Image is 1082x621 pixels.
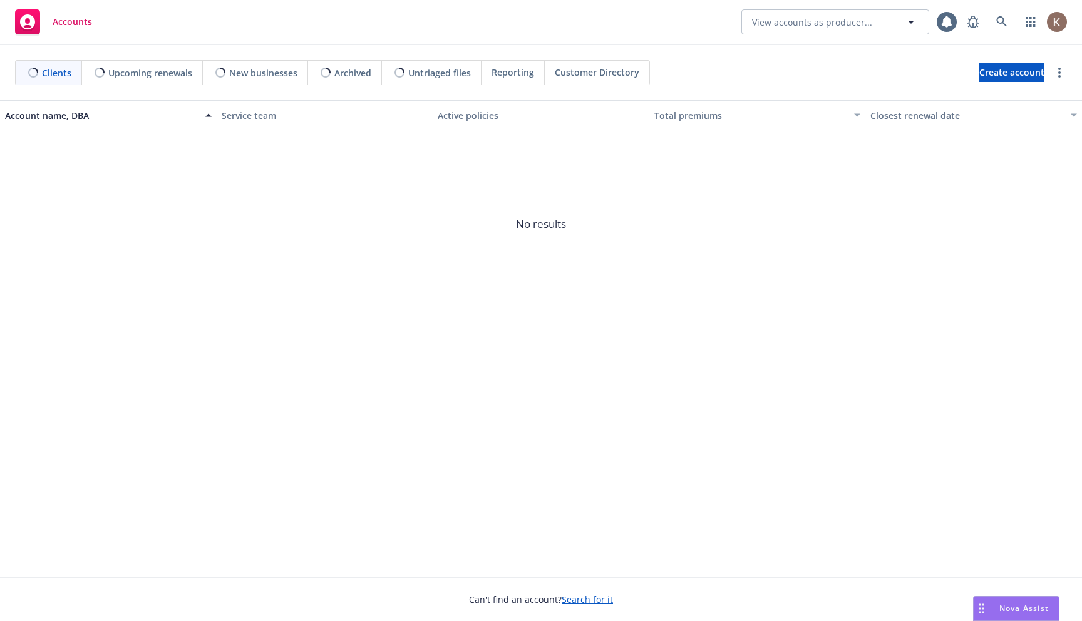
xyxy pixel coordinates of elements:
span: Reporting [492,66,534,79]
a: Report a Bug [961,9,986,34]
div: Account name, DBA [5,109,198,122]
span: New businesses [229,66,297,80]
button: Nova Assist [973,596,1059,621]
a: Accounts [10,4,97,39]
a: Switch app [1018,9,1043,34]
div: Drag to move [974,597,989,620]
span: Customer Directory [555,66,639,79]
div: Service team [222,109,428,122]
button: Closest renewal date [865,100,1082,130]
span: View accounts as producer... [752,16,872,29]
span: Upcoming renewals [108,66,192,80]
span: Nova Assist [999,603,1049,613]
button: Active policies [433,100,649,130]
a: more [1052,65,1067,80]
a: Search for it [562,593,613,605]
img: photo [1047,12,1067,32]
span: Clients [42,66,71,80]
span: Create account [979,61,1044,85]
span: Archived [334,66,371,80]
button: View accounts as producer... [741,9,929,34]
div: Total premiums [654,109,847,122]
span: Can't find an account? [469,593,613,606]
span: Untriaged files [408,66,471,80]
button: Total premiums [649,100,866,130]
button: Service team [217,100,433,130]
div: Active policies [438,109,644,122]
a: Create account [979,63,1044,82]
span: Accounts [53,17,92,27]
div: Closest renewal date [870,109,1063,122]
a: Search [989,9,1014,34]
